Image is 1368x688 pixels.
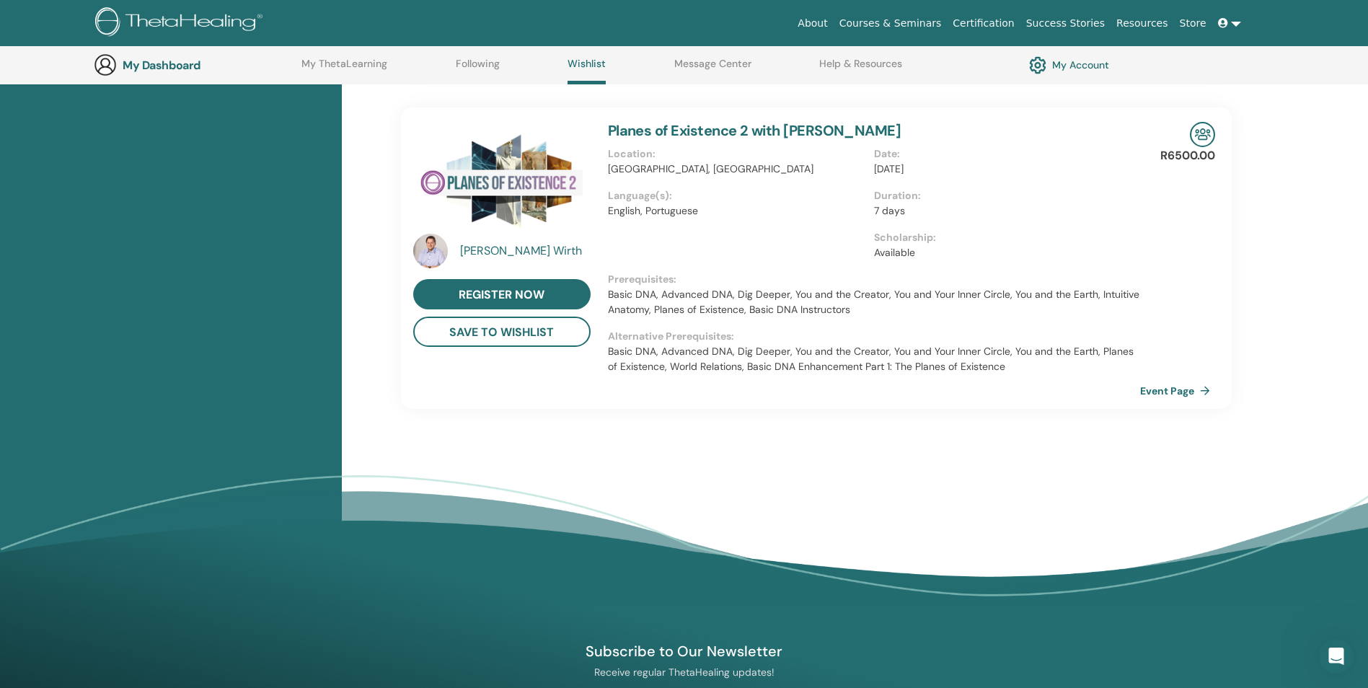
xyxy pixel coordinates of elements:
[1160,147,1215,164] p: R6500.00
[413,279,591,309] a: register now
[608,162,865,177] p: [GEOGRAPHIC_DATA], [GEOGRAPHIC_DATA]
[568,58,606,84] a: Wishlist
[874,188,1131,203] p: Duration :
[1029,53,1046,77] img: cog.svg
[874,146,1131,162] p: Date :
[459,287,544,302] span: register now
[413,122,591,238] img: Planes of Existence 2
[608,287,1140,317] p: Basic DNA, Advanced DNA, Dig Deeper, You and the Creator, You and Your Inner Circle, You and the ...
[874,245,1131,260] p: Available
[1140,380,1216,402] a: Event Page
[792,10,833,37] a: About
[874,203,1131,219] p: 7 days
[608,121,901,140] a: Planes of Existence 2 with [PERSON_NAME]
[518,642,851,661] h4: Subscribe to Our Newsletter
[608,188,865,203] p: Language(s) :
[608,203,865,219] p: English, Portuguese
[1174,10,1212,37] a: Store
[518,666,851,679] p: Receive regular ThetaHealing updates!
[301,58,387,81] a: My ThetaLearning
[456,58,500,81] a: Following
[819,58,902,81] a: Help & Resources
[1020,10,1111,37] a: Success Stories
[123,58,267,72] h3: My Dashboard
[674,58,751,81] a: Message Center
[413,234,448,268] img: default.jpg
[1190,122,1215,147] img: In-Person Seminar
[1029,53,1109,77] a: My Account
[94,53,117,76] img: generic-user-icon.jpg
[874,162,1131,177] p: [DATE]
[608,146,865,162] p: Location :
[874,230,1131,245] p: Scholarship :
[95,7,268,40] img: logo.png
[1319,639,1354,674] iframe: Intercom live chat
[834,10,948,37] a: Courses & Seminars
[608,344,1140,374] p: Basic DNA, Advanced DNA, Dig Deeper, You and the Creator, You and Your Inner Circle, You and the ...
[1111,10,1174,37] a: Resources
[947,10,1020,37] a: Certification
[608,272,1140,287] p: Prerequisites :
[460,242,593,260] a: [PERSON_NAME] Wirth
[413,317,591,347] button: save to wishlist
[608,329,1140,344] p: Alternative Prerequisites :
